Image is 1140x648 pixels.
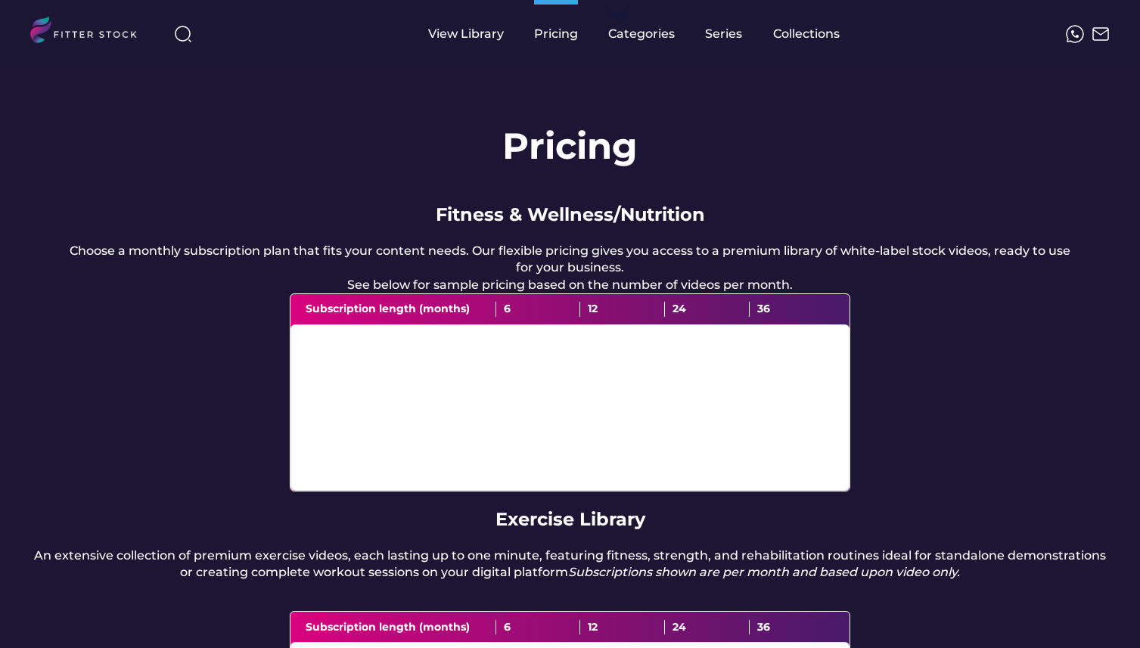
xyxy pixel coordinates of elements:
img: search-normal%203.svg [174,25,192,43]
div: 24 [665,302,750,317]
div: fvck [608,8,628,23]
em: Subscriptions shown are per month and based upon video only. [568,565,960,579]
div: Subscription length (months) [306,302,496,317]
div: Choose a monthly subscription plan that fits your content needs. Our flexible pricing gives you a... [61,243,1079,293]
div: 6 [496,620,581,635]
div: Series [705,26,743,42]
div: 36 [750,302,834,317]
div: 12 [580,620,665,635]
div: Subscription length (months) [306,620,496,635]
div: Collections [773,26,840,42]
div: Pricing [534,26,578,42]
div: Fitness & Wellness/Nutrition [436,202,705,228]
div: 6 [496,302,581,317]
div: 24 [665,620,750,635]
div: 36 [750,620,834,635]
div: View Library [428,26,504,42]
img: LOGO.svg [30,17,150,48]
img: Frame%2051.svg [1092,25,1110,43]
div: An extensive collection of premium exercise videos, each lasting up to one minute, featuring fitn... [30,547,1110,581]
div: Exercise Library [495,507,645,532]
img: meteor-icons_whatsapp%20%281%29.svg [1066,25,1084,43]
h1: Pricing [502,121,638,172]
div: 12 [580,302,665,317]
div: Categories [608,26,675,42]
